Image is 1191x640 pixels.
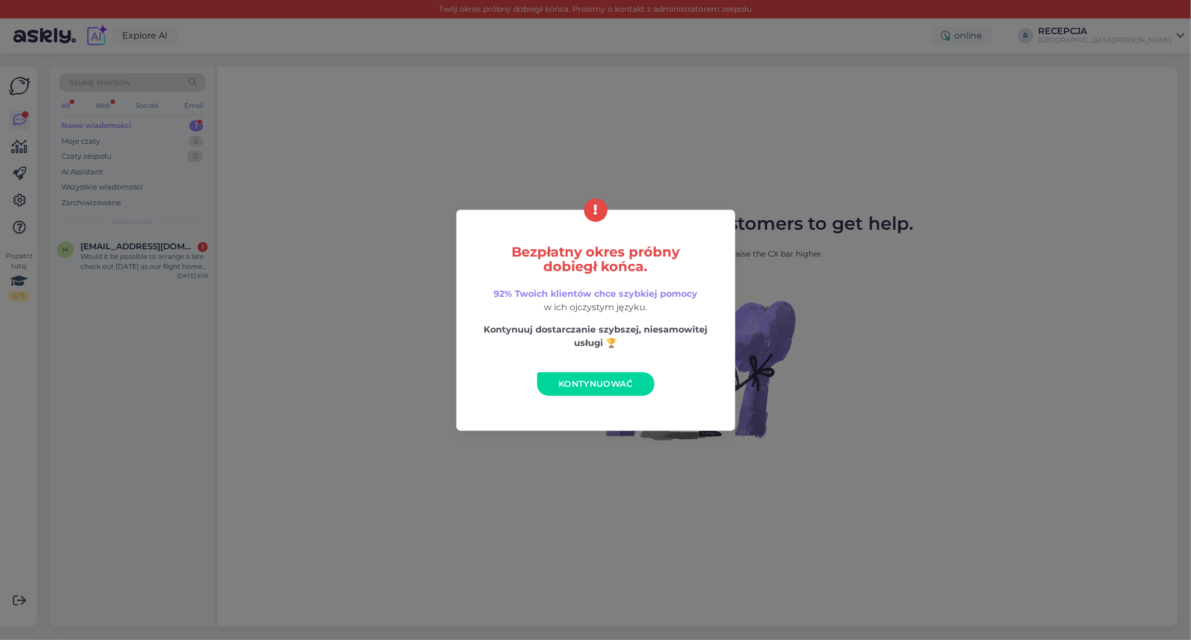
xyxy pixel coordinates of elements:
h5: Bezpłatny okres próbny dobiegł końca. [480,245,711,274]
a: Kontynuować [537,372,654,396]
p: Kontynuuj dostarczanie szybszej, niesamowitej usługi 🏆 [480,323,711,350]
span: Kontynuować [558,378,633,389]
p: w ich ojczystym języku. [480,287,711,314]
span: 92% Twoich klientów chce szybkiej pomocy [494,288,697,299]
